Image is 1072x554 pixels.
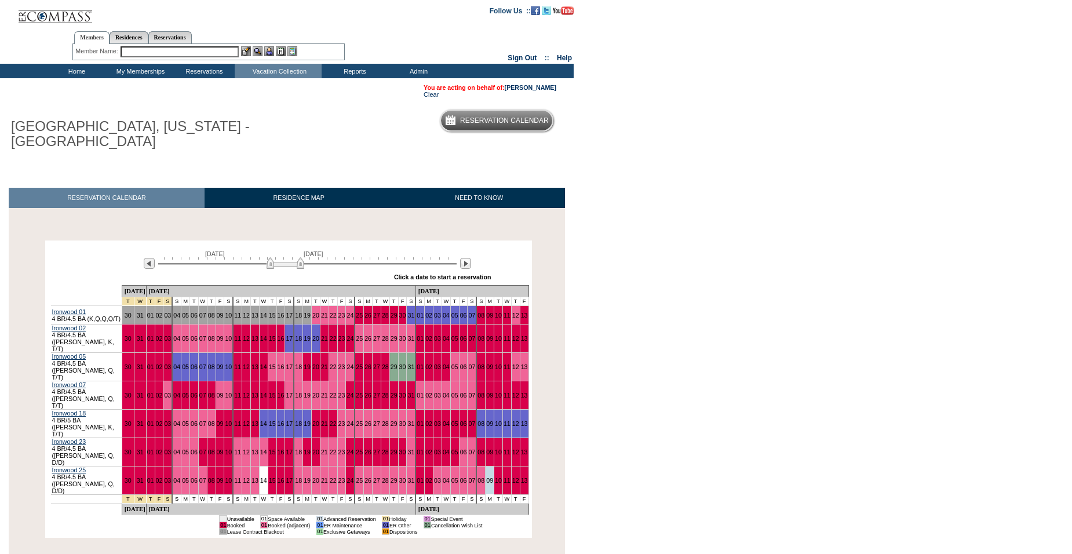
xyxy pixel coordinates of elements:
[531,6,540,13] a: Become our fan on Facebook
[137,363,144,370] a: 31
[171,64,235,78] td: Reservations
[330,335,337,342] a: 22
[521,363,528,370] a: 13
[321,363,328,370] a: 21
[269,335,276,342] a: 15
[269,449,276,455] a: 15
[330,392,337,399] a: 22
[321,449,328,455] a: 21
[407,449,414,455] a: 31
[243,312,250,319] a: 12
[382,335,389,342] a: 28
[304,312,311,319] a: 19
[191,420,198,427] a: 06
[425,335,432,342] a: 02
[156,392,163,399] a: 02
[373,392,380,399] a: 27
[225,335,232,342] a: 10
[468,392,475,399] a: 07
[477,312,484,319] a: 08
[225,312,232,319] a: 10
[164,363,171,370] a: 03
[495,335,502,342] a: 10
[191,392,198,399] a: 06
[407,335,414,342] a: 31
[347,312,353,319] a: 24
[322,64,385,78] td: Reports
[110,31,148,43] a: Residences
[173,312,180,319] a: 04
[407,312,414,319] a: 31
[477,335,484,342] a: 08
[286,363,293,370] a: 17
[373,363,380,370] a: 27
[241,46,251,56] img: b_edit.gif
[407,392,414,399] a: 31
[460,312,467,319] a: 06
[434,363,441,370] a: 03
[191,312,198,319] a: 06
[225,449,232,455] a: 10
[321,312,328,319] a: 21
[52,410,86,417] a: Ironwood 18
[382,312,389,319] a: 28
[234,449,241,455] a: 11
[164,312,171,319] a: 03
[321,392,328,399] a: 21
[477,392,484,399] a: 08
[234,312,241,319] a: 11
[451,363,458,370] a: 05
[125,312,132,319] a: 30
[347,420,353,427] a: 24
[182,335,189,342] a: 05
[173,392,180,399] a: 04
[52,325,86,331] a: Ironwood 02
[217,449,224,455] a: 09
[399,335,406,342] a: 30
[137,392,144,399] a: 31
[373,449,380,455] a: 27
[338,363,345,370] a: 23
[399,449,406,455] a: 30
[147,392,154,399] a: 01
[451,392,458,399] a: 05
[553,6,574,13] a: Subscribe to our YouTube Channel
[52,308,86,315] a: Ironwood 01
[191,363,198,370] a: 06
[391,312,398,319] a: 29
[338,335,345,342] a: 23
[356,363,363,370] a: 25
[434,392,441,399] a: 03
[504,335,511,342] a: 11
[191,335,198,342] a: 06
[504,392,511,399] a: 11
[225,392,232,399] a: 10
[156,449,163,455] a: 02
[147,449,154,455] a: 01
[234,335,241,342] a: 11
[338,392,345,399] a: 23
[137,449,144,455] a: 31
[425,449,432,455] a: 02
[9,188,205,208] a: RESERVATION CALENDAR
[286,420,293,427] a: 17
[399,420,406,427] a: 30
[225,363,232,370] a: 10
[286,392,293,399] a: 17
[460,335,467,342] a: 06
[251,312,258,319] a: 13
[199,449,206,455] a: 07
[425,363,432,370] a: 02
[199,335,206,342] a: 07
[173,335,180,342] a: 04
[269,312,276,319] a: 15
[137,312,144,319] a: 31
[43,64,107,78] td: Home
[347,335,353,342] a: 24
[364,392,371,399] a: 26
[312,392,319,399] a: 20
[347,449,353,455] a: 24
[199,363,206,370] a: 07
[364,363,371,370] a: 26
[382,392,389,399] a: 28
